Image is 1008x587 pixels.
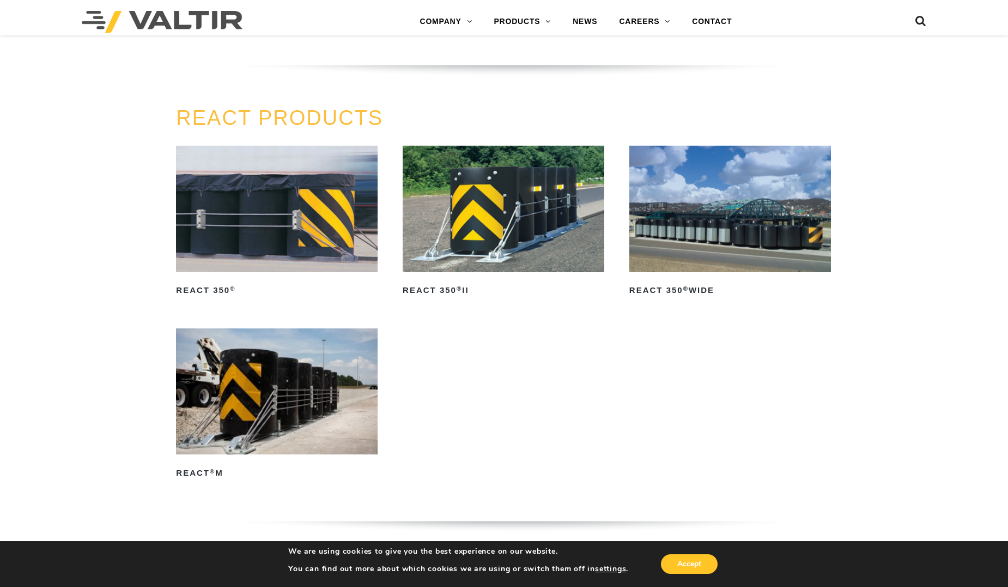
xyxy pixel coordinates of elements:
p: You can find out more about which cookies we are using or switch them off in . [288,564,628,574]
a: REACT 350®Wide [629,146,831,299]
a: COMPANY [409,11,483,33]
a: REACT 350® [176,146,378,299]
a: CAREERS [608,11,681,33]
a: REACT 350®II [403,146,604,299]
a: PRODUCTS [483,11,562,33]
h2: REACT 350 Wide [629,282,831,300]
img: Valtir [82,11,242,33]
a: REACT®M [176,328,378,482]
sup: ® [457,285,462,292]
button: settings [595,564,626,574]
h2: REACT 350 [176,282,378,300]
a: REACT PRODUCTS [176,106,383,129]
h2: REACT M [176,464,378,482]
a: CONTACT [681,11,743,33]
p: We are using cookies to give you the best experience on our website. [288,547,628,556]
sup: ® [210,468,215,475]
sup: ® [230,285,235,292]
a: NEWS [562,11,608,33]
sup: ® [683,285,689,292]
button: Accept [661,554,718,574]
h2: REACT 350 II [403,282,604,300]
